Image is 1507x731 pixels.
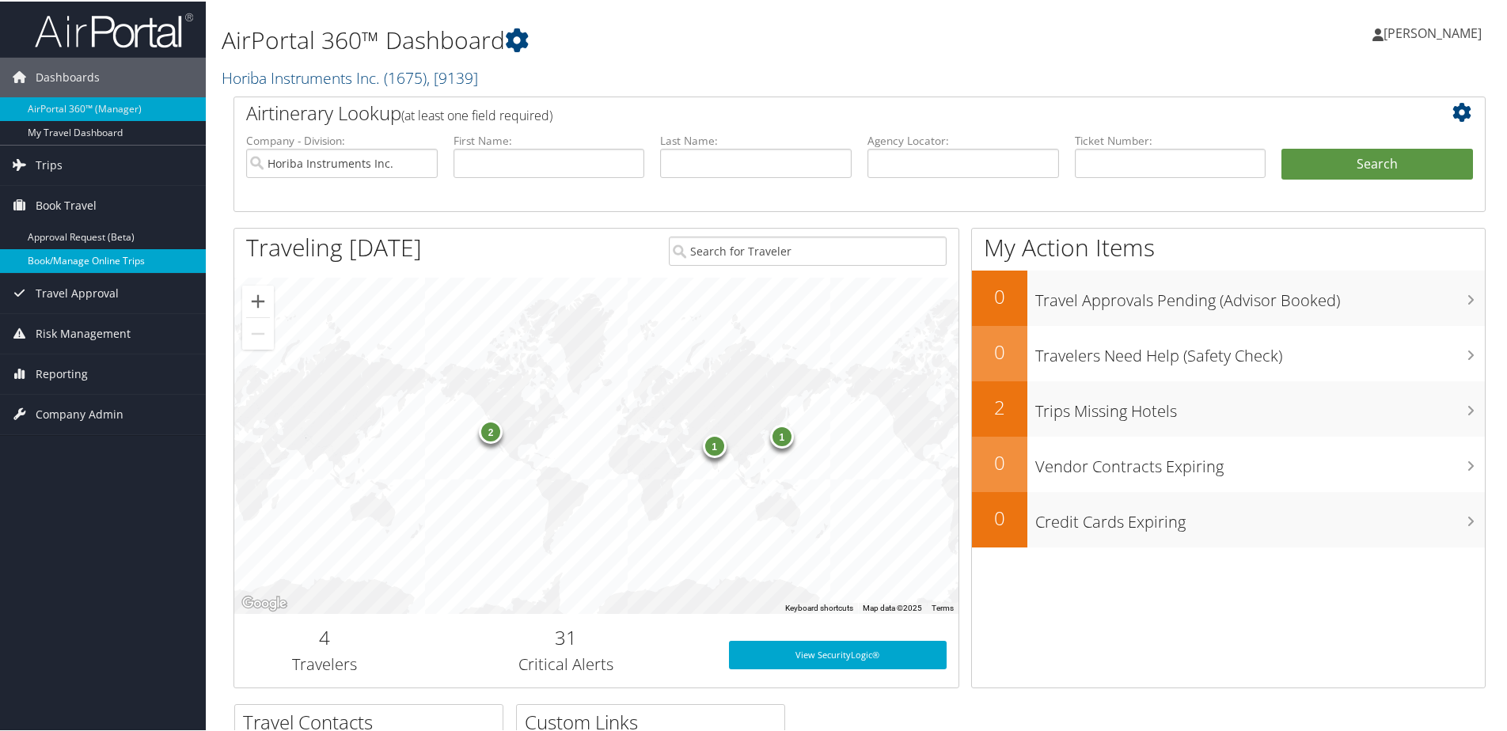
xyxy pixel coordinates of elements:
[972,448,1027,475] h2: 0
[246,98,1368,125] h2: Airtinerary Lookup
[238,592,290,612] a: Open this area in Google Maps (opens a new window)
[729,639,947,668] a: View SecurityLogic®
[222,66,478,87] a: Horiba Instruments Inc.
[242,284,274,316] button: Zoom in
[35,10,193,47] img: airportal-logo.png
[1035,280,1485,310] h3: Travel Approvals Pending (Advisor Booked)
[972,282,1027,309] h2: 0
[36,144,63,184] span: Trips
[1384,23,1482,40] span: [PERSON_NAME]
[1035,446,1485,476] h3: Vendor Contracts Expiring
[1035,335,1485,365] h3: Travelers Need Help (Safety Check)
[246,623,404,650] h2: 4
[222,22,1072,55] h1: AirPortal 360™ Dashboard
[246,229,422,263] h1: Traveling [DATE]
[972,503,1027,530] h2: 0
[972,380,1485,435] a: 2Trips Missing Hotels
[972,435,1485,490] a: 0Vendor Contracts Expiring
[1035,391,1485,421] h3: Trips Missing Hotels
[384,66,427,87] span: ( 1675 )
[479,419,503,442] div: 2
[454,131,645,147] label: First Name:
[972,324,1485,380] a: 0Travelers Need Help (Safety Check)
[246,652,404,674] h3: Travelers
[863,602,922,611] span: Map data ©2025
[867,131,1059,147] label: Agency Locator:
[785,601,853,612] button: Keyboard shortcuts
[36,184,97,224] span: Book Travel
[1372,8,1498,55] a: [PERSON_NAME]
[238,592,290,612] img: Google
[36,272,119,312] span: Travel Approval
[703,432,727,456] div: 1
[427,66,478,87] span: , [ 9139 ]
[972,392,1027,419] h2: 2
[36,312,131,352] span: Risk Management
[972,490,1485,546] a: 0Credit Cards Expiring
[427,652,705,674] h3: Critical Alerts
[401,105,552,123] span: (at least one field required)
[660,131,852,147] label: Last Name:
[1075,131,1266,147] label: Ticket Number:
[972,269,1485,324] a: 0Travel Approvals Pending (Advisor Booked)
[1281,147,1473,179] button: Search
[1035,502,1485,532] h3: Credit Cards Expiring
[36,56,100,96] span: Dashboards
[242,316,274,348] button: Zoom out
[246,131,438,147] label: Company - Division:
[427,623,705,650] h2: 31
[972,337,1027,364] h2: 0
[770,423,794,447] div: 1
[669,235,947,264] input: Search for Traveler
[36,353,88,392] span: Reporting
[36,393,123,433] span: Company Admin
[972,229,1485,263] h1: My Action Items
[932,602,954,611] a: Terms (opens in new tab)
